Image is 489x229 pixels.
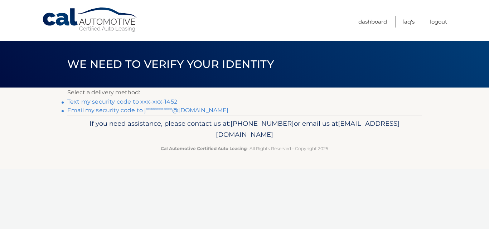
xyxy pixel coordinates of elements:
p: If you need assistance, please contact us at: or email us at [72,118,417,141]
p: - All Rights Reserved - Copyright 2025 [72,145,417,152]
a: Cal Automotive [42,7,139,33]
p: Select a delivery method: [67,88,422,98]
a: Dashboard [358,16,387,28]
span: [PHONE_NUMBER] [231,119,294,128]
strong: Cal Automotive Certified Auto Leasing [161,146,247,151]
a: Logout [430,16,447,28]
a: FAQ's [402,16,415,28]
span: We need to verify your identity [67,58,274,71]
a: Text my security code to xxx-xxx-1452 [67,98,177,105]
